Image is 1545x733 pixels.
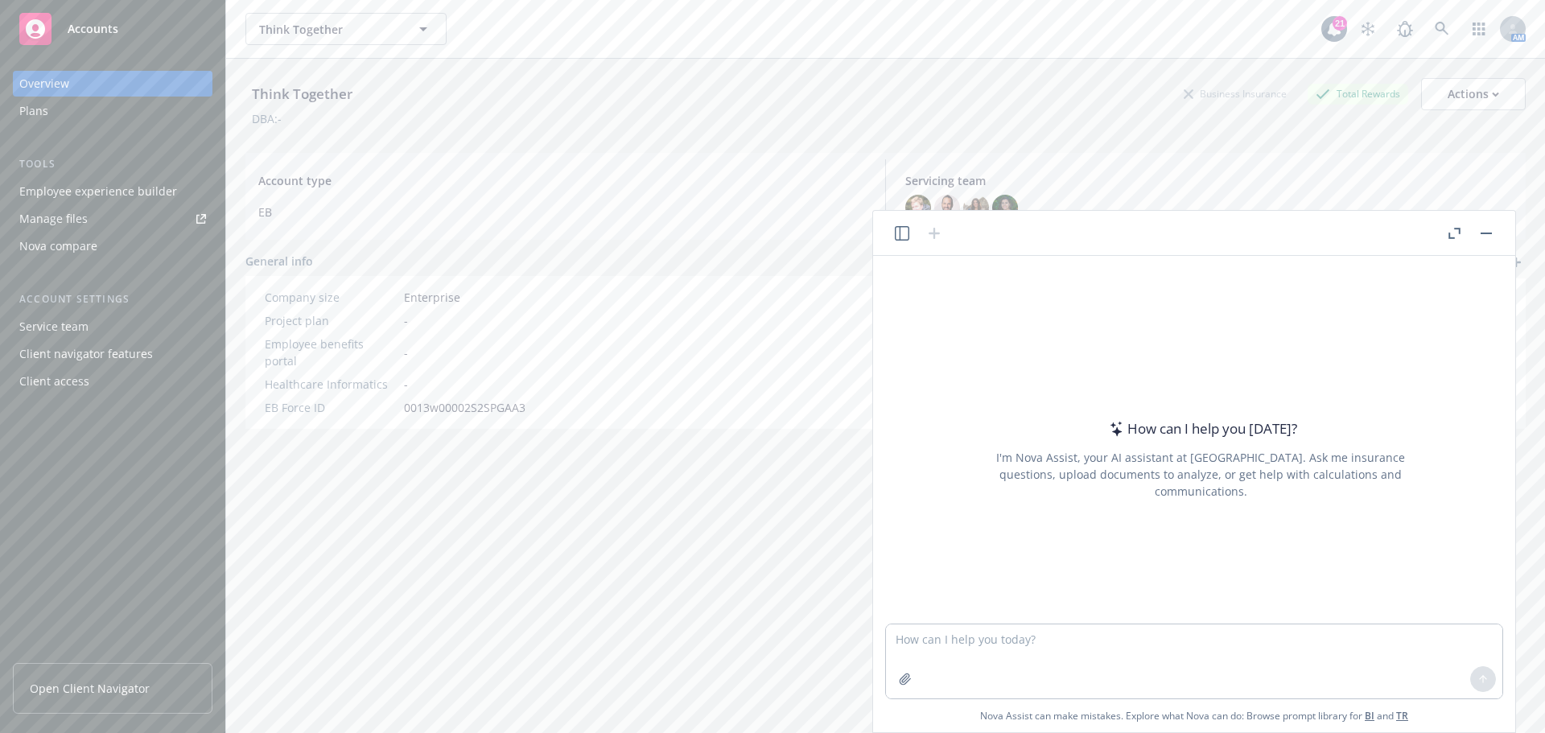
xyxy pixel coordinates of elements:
a: Employee experience builder [13,179,212,204]
div: Actions [1448,79,1499,109]
span: Servicing team [905,172,1513,189]
a: Search [1426,13,1458,45]
a: Switch app [1463,13,1495,45]
span: EB [258,204,866,220]
a: Client navigator features [13,341,212,367]
span: Account type [258,172,866,189]
span: Enterprise [404,289,460,306]
span: 0013w00002S2SPGAA3 [404,399,525,416]
span: Think Together [259,21,398,38]
div: How can I help you [DATE]? [1105,418,1297,439]
button: Actions [1421,78,1526,110]
span: - [404,376,408,393]
div: Manage files [19,206,88,232]
div: Employee experience builder [19,179,177,204]
div: I'm Nova Assist, your AI assistant at [GEOGRAPHIC_DATA]. Ask me insurance questions, upload docum... [974,449,1427,500]
div: Plans [19,98,48,124]
div: Total Rewards [1308,84,1408,104]
a: Manage files [13,206,212,232]
a: BI [1365,709,1374,723]
div: Overview [19,71,69,97]
a: Report a Bug [1389,13,1421,45]
span: Open Client Navigator [30,680,150,697]
div: EB Force ID [265,399,398,416]
span: General info [245,253,313,270]
div: Think Together [245,84,359,105]
img: photo [934,195,960,220]
div: Client access [19,369,89,394]
a: Accounts [13,6,212,51]
div: Company size [265,289,398,306]
div: Business Insurance [1176,84,1295,104]
a: Plans [13,98,212,124]
div: Service team [19,314,89,340]
span: - [404,344,408,361]
a: Service team [13,314,212,340]
img: photo [905,195,931,220]
span: Nova Assist can make mistakes. Explore what Nova can do: Browse prompt library for and [980,699,1408,732]
span: - [404,312,408,329]
a: add [1506,253,1526,272]
div: Tools [13,156,212,172]
div: Client navigator features [19,341,153,367]
div: Project plan [265,312,398,329]
a: Stop snowing [1352,13,1384,45]
button: Think Together [245,13,447,45]
a: Overview [13,71,212,97]
span: Accounts [68,23,118,35]
div: DBA: - [252,110,282,127]
div: Nova compare [19,233,97,259]
div: 21 [1333,16,1347,31]
img: photo [963,195,989,220]
a: Nova compare [13,233,212,259]
a: TR [1396,709,1408,723]
img: photo [992,195,1018,220]
div: Healthcare Informatics [265,376,398,393]
div: Employee benefits portal [265,336,398,369]
a: Client access [13,369,212,394]
div: Account settings [13,291,212,307]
